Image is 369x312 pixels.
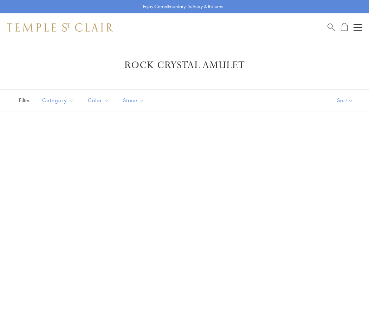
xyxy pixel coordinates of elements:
[7,23,113,32] img: Temple St. Clair
[18,59,351,72] h1: Rock Crystal Amulet
[84,96,114,105] span: Color
[341,23,348,32] a: Open Shopping Bag
[118,92,150,108] button: Stone
[143,3,223,10] p: Enjoy Complimentary Delivery & Returns
[83,92,114,108] button: Color
[39,96,79,105] span: Category
[321,90,369,111] button: Show sort by
[354,23,362,32] button: Open navigation
[328,23,335,32] a: Search
[119,96,150,105] span: Stone
[37,92,79,108] button: Category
